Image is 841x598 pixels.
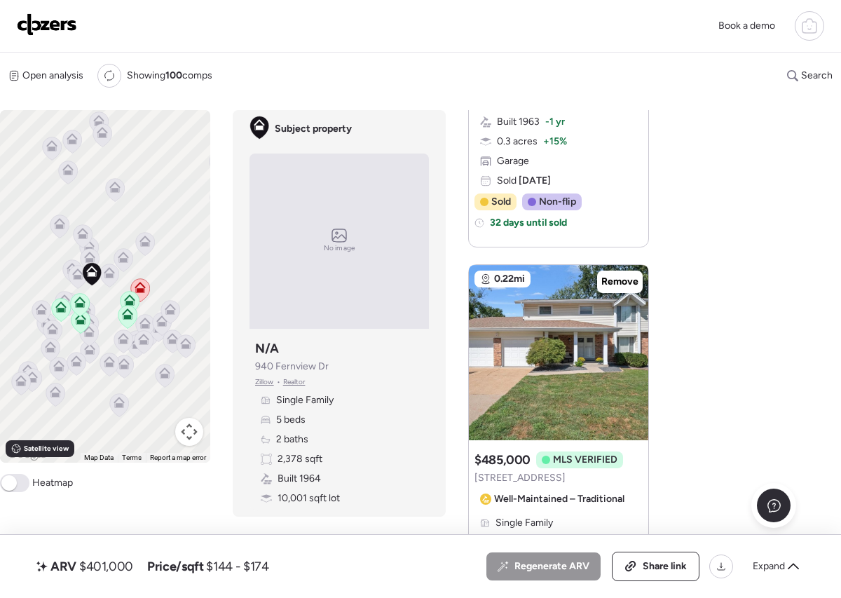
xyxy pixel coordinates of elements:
[276,393,334,407] span: Single Family
[278,491,340,505] span: 10,001 sqft lot
[643,559,687,573] span: Share link
[79,558,133,575] span: $401,000
[495,516,553,530] span: Single Family
[17,13,77,36] img: Logo
[474,471,566,485] span: [STREET_ADDRESS]
[24,443,69,454] span: Satellite view
[545,115,565,129] span: -1 yr
[497,174,551,188] span: Sold
[50,558,76,575] span: ARV
[497,135,538,149] span: 0.3 acres
[84,453,114,463] button: Map Data
[32,476,73,490] span: Heatmap
[127,69,212,83] span: Showing comps
[276,413,306,427] span: 5 beds
[4,444,50,463] a: Open this area in Google Maps (opens a new window)
[255,340,279,357] h3: N/A
[517,175,551,186] span: [DATE]
[275,122,352,136] span: Subject property
[277,376,280,388] span: •
[490,216,567,230] span: 32 days until sold
[22,69,83,83] span: Open analysis
[278,472,321,486] span: Built 1964
[276,433,308,447] span: 2 baths
[539,195,576,209] span: Non-flip
[122,454,142,461] a: Terms (opens in new tab)
[497,115,540,129] span: Built 1963
[753,559,785,573] span: Expand
[255,360,329,374] span: 940 Fernview Dr
[150,454,206,461] a: Report a map error
[497,154,529,168] span: Garage
[206,558,268,575] span: $144 - $174
[543,135,567,149] span: + 15%
[494,492,624,506] span: Well-Maintained – Traditional
[165,69,182,81] span: 100
[255,376,274,388] span: Zillow
[718,20,775,32] span: Book a demo
[278,452,322,466] span: 2,378 sqft
[514,559,589,573] span: Regenerate ARV
[175,418,203,446] button: Map camera controls
[283,376,306,388] span: Realtor
[474,451,531,468] h3: $485,000
[601,275,638,289] span: Remove
[324,243,355,254] span: No image
[147,558,203,575] span: Price/sqft
[494,272,525,286] span: 0.22mi
[553,453,617,467] span: MLS VERIFIED
[4,444,50,463] img: Google
[801,69,833,83] span: Search
[491,195,511,209] span: Sold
